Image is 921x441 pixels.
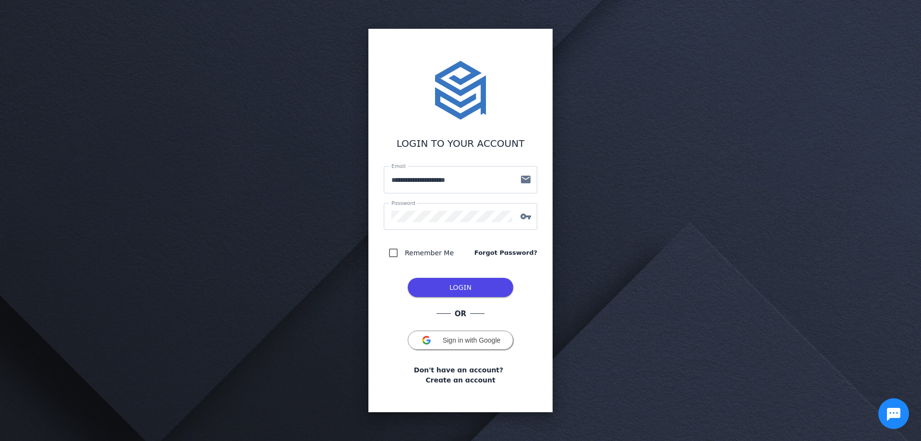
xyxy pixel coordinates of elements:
div: LOGIN TO YOUR ACCOUNT [384,136,537,151]
span: OR [451,309,470,320]
span: LOGIN [449,284,472,291]
mat-icon: mail [514,174,537,185]
mat-icon: vpn_key [514,211,537,222]
button: Sign in with Google [408,331,513,350]
span: Sign in with Google [443,336,501,344]
mat-label: Password [391,200,415,206]
a: Forgot Password? [474,248,537,258]
label: Remember Me [403,247,454,259]
button: LOG IN [408,278,513,297]
a: Create an account [425,375,495,385]
mat-label: Email [391,163,405,169]
span: Don't have an account? [414,365,503,375]
img: stacktome.svg [430,60,491,121]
